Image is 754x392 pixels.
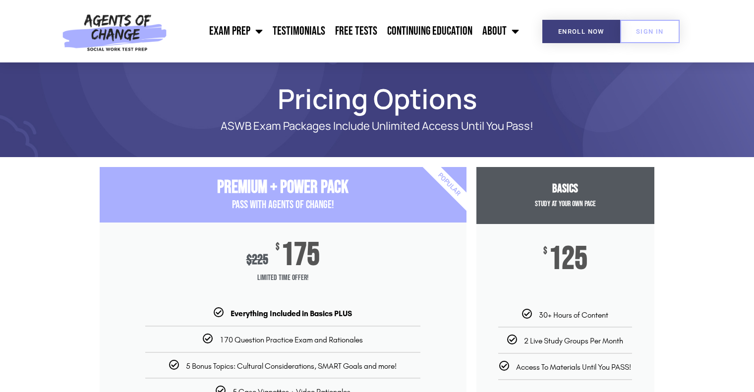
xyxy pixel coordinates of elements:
[231,309,352,318] b: Everything Included in Basics PLUS
[134,120,620,132] p: ASWB Exam Packages Include Unlimited Access Until You Pass!
[220,335,363,344] span: 170 Question Practice Exam and Rationales
[524,336,623,345] span: 2 Live Study Groups Per Month
[636,28,664,35] span: SIGN IN
[382,19,477,44] a: Continuing Education
[516,362,631,372] span: Access To Materials Until You PASS!
[476,182,654,196] h3: Basics
[186,361,397,371] span: 5 Bonus Topics: Cultural Considerations, SMART Goals and more!
[246,252,252,268] span: $
[549,246,587,272] span: 125
[539,310,608,320] span: 30+ Hours of Content
[330,19,382,44] a: Free Tests
[392,127,506,242] div: Popular
[172,19,524,44] nav: Menu
[100,177,466,198] h3: Premium + Power Pack
[477,19,524,44] a: About
[542,20,620,43] a: Enroll Now
[204,19,268,44] a: Exam Prep
[543,246,547,256] span: $
[276,242,280,252] span: $
[620,20,680,43] a: SIGN IN
[100,268,466,288] span: Limited Time Offer!
[246,252,268,268] div: 225
[535,199,596,209] span: Study at your Own Pace
[281,242,320,268] span: 175
[232,198,334,212] span: PASS with AGENTS OF CHANGE!
[558,28,604,35] span: Enroll Now
[268,19,330,44] a: Testimonials
[95,87,660,110] h1: Pricing Options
